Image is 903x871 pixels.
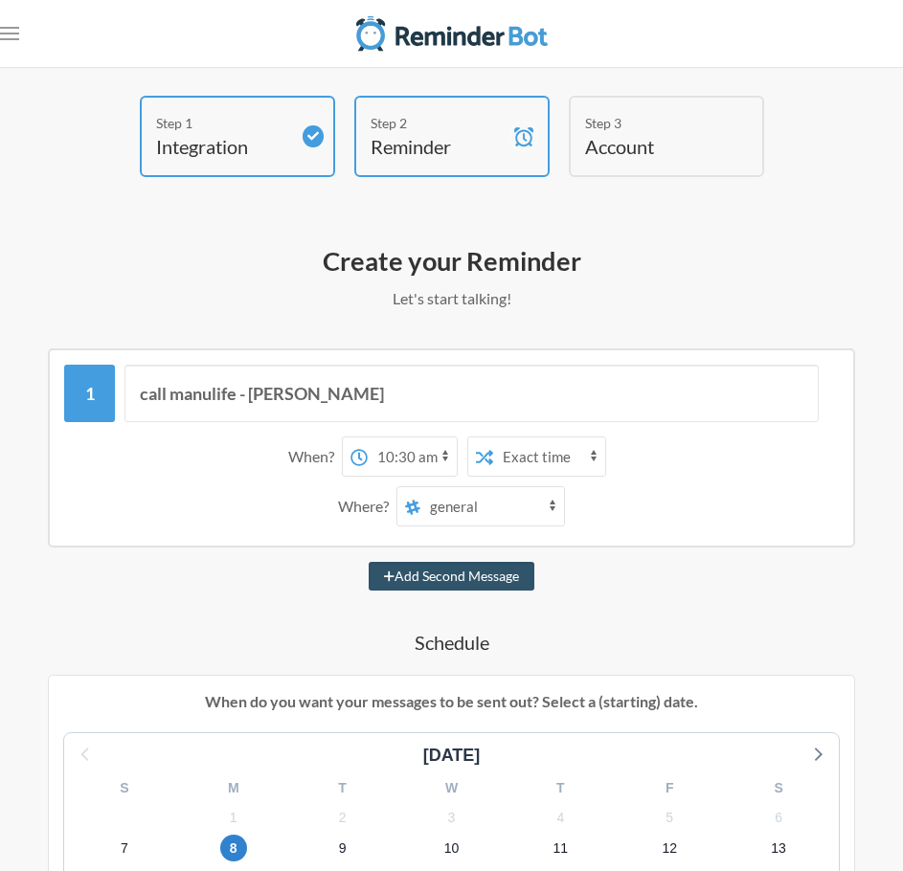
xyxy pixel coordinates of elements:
input: Message [124,365,819,422]
div: Step 3 [585,113,719,133]
h4: Schedule [48,629,855,656]
span: Thursday, October 9, 2025 [329,835,356,861]
span: Wednesday, October 1, 2025 [220,805,247,832]
p: When do you want your messages to be sent out? Select a (starting) date. [63,690,840,713]
div: When? [288,436,342,477]
span: Friday, October 10, 2025 [438,835,464,861]
h2: Create your Reminder [48,244,855,278]
div: W [397,773,507,803]
div: [DATE] [416,743,488,769]
div: S [724,773,833,803]
span: Monday, October 13, 2025 [765,835,792,861]
h4: Integration [156,133,290,160]
h4: Reminder [371,133,505,160]
div: S [70,773,179,803]
div: Where? [338,486,396,526]
img: Reminder Bot [356,14,548,53]
span: Friday, October 3, 2025 [438,805,464,832]
div: M [179,773,288,803]
h4: Account [585,133,719,160]
span: Saturday, October 11, 2025 [547,835,574,861]
button: Add Second Message [369,562,534,591]
span: Sunday, October 5, 2025 [656,805,683,832]
span: Monday, October 6, 2025 [765,805,792,832]
span: Saturday, October 4, 2025 [547,805,574,832]
span: Sunday, October 12, 2025 [656,835,683,861]
p: Let's start talking! [48,287,855,310]
span: Wednesday, October 8, 2025 [220,835,247,861]
span: Thursday, October 2, 2025 [329,805,356,832]
div: F [615,773,724,803]
div: T [288,773,397,803]
span: Tuesday, October 7, 2025 [111,835,138,861]
div: T [506,773,615,803]
div: Step 2 [371,113,505,133]
div: Step 1 [156,113,290,133]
